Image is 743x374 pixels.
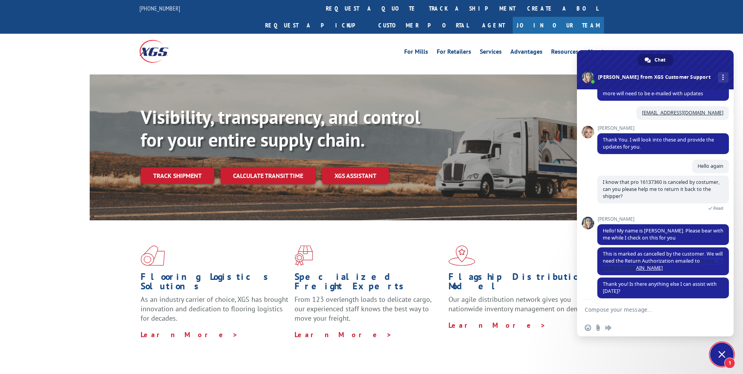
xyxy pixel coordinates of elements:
a: Learn More > [295,330,392,339]
a: For Mills [404,49,428,57]
a: Services [480,49,502,57]
a: Join Our Team [513,17,604,34]
span: Thank you! Is there anything else I can assist with [DATE]? [603,281,717,294]
a: Learn More > [448,321,546,330]
a: About [587,49,604,57]
a: Request a pickup [259,17,372,34]
span: As an industry carrier of choice, XGS has brought innovation and dedication to flooring logistics... [141,295,288,323]
a: [PHONE_NUMBER] [139,4,180,12]
a: Advantages [510,49,542,57]
a: Calculate transit time [221,167,316,184]
a: Track shipment [141,167,214,184]
img: xgs-icon-focused-on-flooring-red [295,245,313,266]
a: Agent [474,17,513,34]
b: Visibility, transparency, and control for your entire supply chain. [141,105,420,152]
span: 1 [724,358,735,369]
a: [EMAIL_ADDRESS][DOMAIN_NAME] [603,258,721,271]
span: I know that pro 16137360 is canceled by costumer, can you please help me to return it back to the... [603,179,719,200]
span: Hello again [698,163,723,169]
img: xgs-icon-total-supply-chain-intelligence-red [141,245,165,266]
span: Our agile distribution network gives you nationwide inventory management on demand. [448,295,593,313]
span: Chat [654,54,665,66]
span: Send a file [595,325,601,331]
span: Insert an emoji [585,325,591,331]
a: For Retailers [437,49,471,57]
h1: Flagship Distribution Model [448,272,597,295]
a: XGS ASSISTANT [322,167,389,184]
h1: Specialized Freight Experts [295,272,443,295]
span: Audio message [605,325,611,331]
div: Close chat [710,343,734,366]
div: Chat [638,54,673,66]
a: Customer Portal [372,17,474,34]
div: More channels [718,72,729,83]
span: [PERSON_NAME] [597,125,729,131]
a: Learn More > [141,330,238,339]
span: This is marked as cancelled by the customer. We will need the Return Authorization emailed to [603,251,723,271]
span: Hello! My name is [PERSON_NAME]. Please bear with me while I check on this for you [603,227,723,241]
a: Resources [551,49,578,57]
textarea: Compose your message... [585,306,709,313]
span: Thank You. I will look into these and provide the updates for you. [603,136,714,150]
span: Read [713,205,723,211]
a: [EMAIL_ADDRESS][DOMAIN_NAME] [642,109,723,116]
p: From 123 overlength loads to delicate cargo, our experienced staff knows the best way to move you... [295,295,443,330]
h1: Flooring Logistics Solutions [141,272,289,295]
img: xgs-icon-flagship-distribution-model-red [448,245,475,266]
span: [PERSON_NAME] [597,216,729,222]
